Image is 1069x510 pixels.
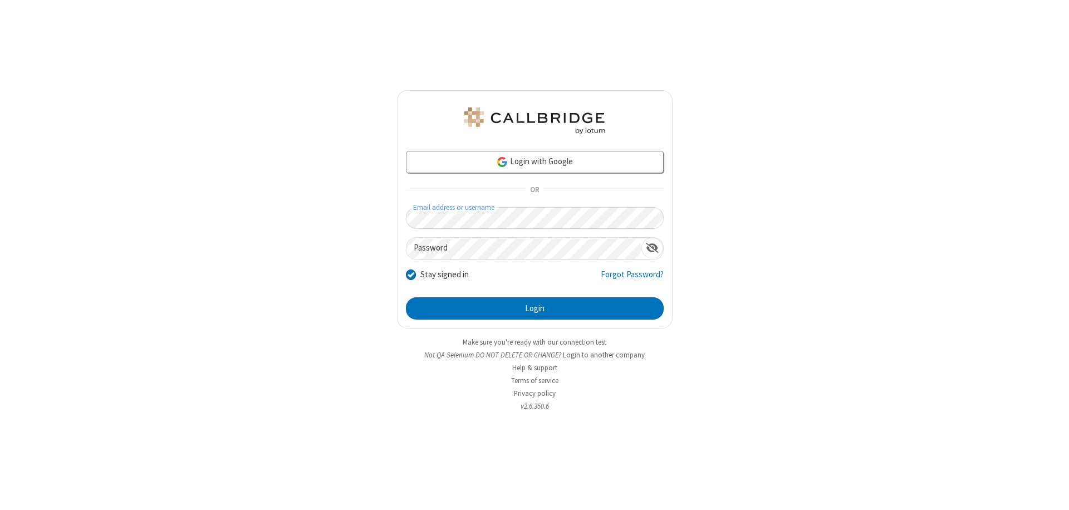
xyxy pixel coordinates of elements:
input: Email address or username [406,207,664,229]
li: v2.6.350.6 [397,401,673,411]
img: google-icon.png [496,156,508,168]
input: Password [406,238,641,259]
a: Privacy policy [514,389,556,398]
button: Login [406,297,664,320]
a: Help & support [512,363,557,372]
a: Login with Google [406,151,664,173]
div: Show password [641,238,663,258]
img: QA Selenium DO NOT DELETE OR CHANGE [462,107,607,134]
a: Terms of service [511,376,558,385]
a: Make sure you're ready with our connection test [463,337,606,347]
label: Stay signed in [420,268,469,281]
li: Not QA Selenium DO NOT DELETE OR CHANGE? [397,350,673,360]
span: OR [526,183,543,198]
a: Forgot Password? [601,268,664,290]
button: Login to another company [563,350,645,360]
